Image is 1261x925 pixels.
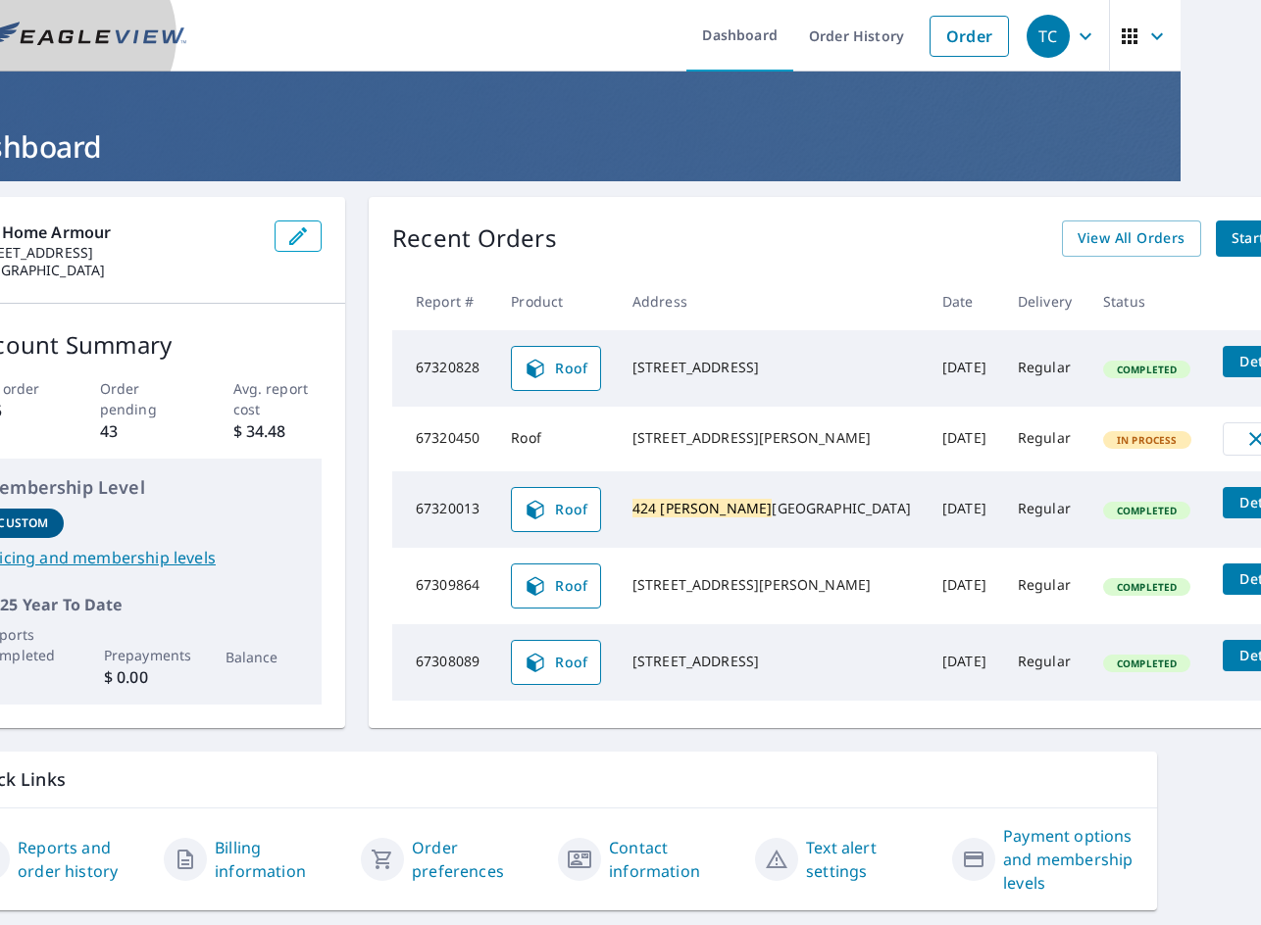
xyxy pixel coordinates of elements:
span: Completed [1105,363,1188,376]
span: Roof [524,651,588,674]
div: [STREET_ADDRESS][PERSON_NAME] [632,428,911,448]
p: $ 0.00 [104,665,185,689]
span: View All Orders [1078,226,1185,251]
div: [STREET_ADDRESS] [632,652,911,671]
th: Report # [392,272,495,330]
td: 67320450 [392,407,495,471]
td: 67320828 [392,330,495,407]
td: Regular [1002,330,1087,407]
span: In Process [1105,433,1189,447]
a: View All Orders [1062,220,1201,257]
span: Completed [1105,657,1188,670]
a: Billing information [215,836,345,883]
span: Roof [524,357,588,380]
td: 67320013 [392,471,495,548]
span: Completed [1105,504,1188,517]
th: Date [927,272,1002,330]
div: [GEOGRAPHIC_DATA] [632,499,911,518]
th: Address [617,272,927,330]
div: [STREET_ADDRESS][PERSON_NAME] [632,575,911,595]
th: Status [1087,272,1207,330]
p: Order pending [100,378,189,419]
div: [STREET_ADDRESS] [632,358,911,377]
span: Roof [524,498,588,521]
a: Contact information [609,836,739,883]
td: [DATE] [927,471,1002,548]
a: Roof [511,640,601,685]
td: Regular [1002,548,1087,624]
td: [DATE] [927,624,1002,701]
span: Completed [1105,580,1188,594]
a: Reports and order history [18,836,148,883]
td: Regular [1002,407,1087,471]
a: Roof [511,487,601,532]
th: Delivery [1002,272,1087,330]
p: Prepayments [104,645,185,665]
a: Text alert settings [806,836,936,883]
span: Roof [524,574,588,598]
th: Product [495,272,617,330]
td: Roof [495,407,617,471]
a: Order [930,16,1009,57]
a: Roof [511,346,601,391]
div: TC [1027,15,1070,58]
td: Regular [1002,471,1087,548]
td: [DATE] [927,330,1002,407]
td: [DATE] [927,407,1002,471]
a: Payment options and membership levels [1003,824,1134,895]
p: 43 [100,419,189,443]
a: Order preferences [412,836,542,883]
p: Recent Orders [392,220,557,257]
td: Regular [1002,624,1087,701]
p: Avg. report cost [233,378,323,419]
mark: 424 [PERSON_NAME] [632,499,773,517]
td: [DATE] [927,548,1002,624]
p: Balance [226,647,307,667]
td: 67309864 [392,548,495,624]
td: 67308089 [392,624,495,701]
p: $ 34.48 [233,419,323,443]
a: Roof [511,563,601,609]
